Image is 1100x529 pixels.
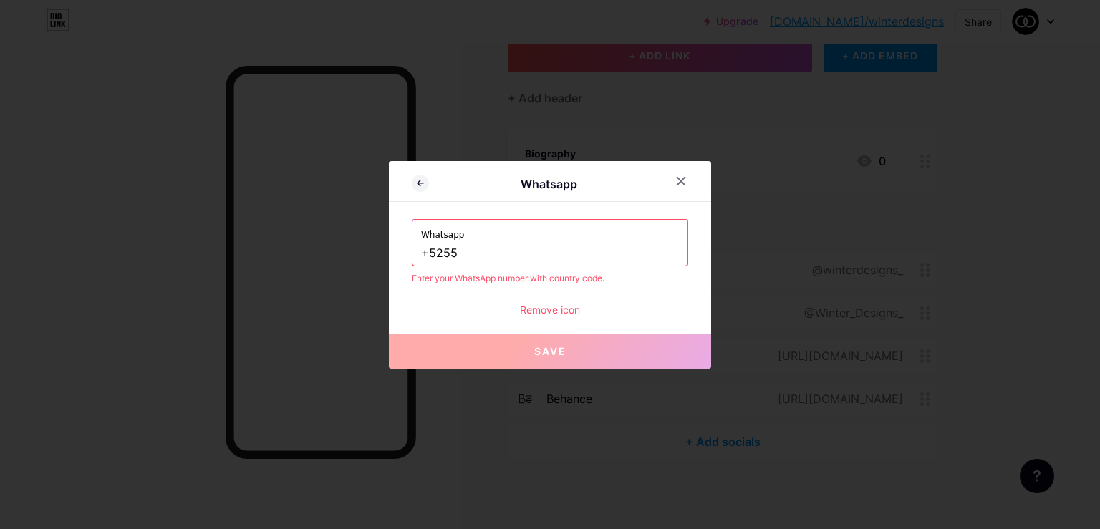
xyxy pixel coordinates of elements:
button: Save [389,334,711,369]
label: Whatsapp [421,220,679,241]
div: Whatsapp [429,175,668,193]
span: Save [534,345,566,357]
div: Remove icon [412,302,688,317]
input: +00000000000 (WhatsApp) [421,241,679,266]
div: Enter your WhatsApp number with country code. [412,272,688,285]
